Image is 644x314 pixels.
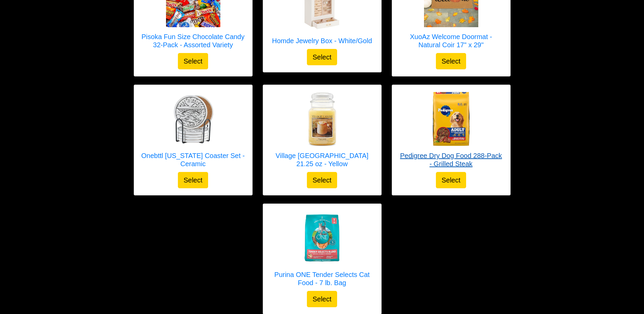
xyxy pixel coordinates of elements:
button: Select [307,49,337,65]
a: Village Candle Maple Butter 21.25 oz - Yellow Village [GEOGRAPHIC_DATA] 21.25 oz - Yellow [270,92,374,172]
button: Select [307,291,337,307]
button: Select [436,53,466,69]
h5: Homde Jewelry Box - White/Gold [272,37,372,45]
h5: Village [GEOGRAPHIC_DATA] 21.25 oz - Yellow [270,152,374,168]
button: Select [436,172,466,188]
button: Select [307,172,337,188]
a: Purina ONE Tender Selects Cat Food - 7 lb. Bag Purina ONE Tender Selects Cat Food - 7 lb. Bag [270,211,374,291]
img: Purina ONE Tender Selects Cat Food - 7 lb. Bag [295,211,349,265]
a: Pedigree Dry Dog Food 288-Pack - Grilled Steak Pedigree Dry Dog Food 288-Pack - Grilled Steak [399,92,503,172]
h5: Pedigree Dry Dog Food 288-Pack - Grilled Steak [399,152,503,168]
img: Village Candle Maple Butter 21.25 oz - Yellow [295,92,349,146]
h5: XuoAz Welcome Doormat - Natural Coir 17" x 29" [399,33,503,49]
h5: Purina ONE Tender Selects Cat Food - 7 lb. Bag [270,271,374,287]
h5: Pisoka Fun Size Chocolate Candy 32-Pack - Assorted Variety [141,33,245,49]
button: Select [178,53,208,69]
img: Pedigree Dry Dog Food 288-Pack - Grilled Steak [424,92,478,146]
h5: Onebttl [US_STATE] Coaster Set - Ceramic [141,152,245,168]
button: Select [178,172,208,188]
a: Onebttl West Virginia Coaster Set - Ceramic Onebttl [US_STATE] Coaster Set - Ceramic [141,92,245,172]
img: Onebttl West Virginia Coaster Set - Ceramic [166,92,220,146]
